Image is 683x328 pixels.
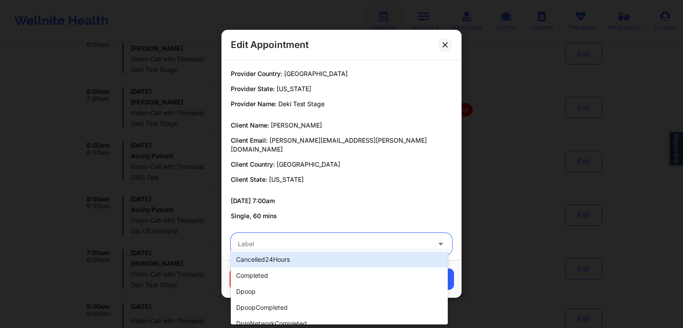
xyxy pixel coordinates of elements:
[269,176,304,183] span: [US_STATE]
[231,100,452,108] p: Provider Name:
[284,70,348,77] span: [GEOGRAPHIC_DATA]
[278,100,325,108] span: Deki Test Stage
[231,196,452,205] p: [DATE] 7:00am
[229,269,321,290] button: Cancel Appointment
[231,84,452,93] p: Provider State:
[231,252,448,268] div: cancelled24Hours
[231,284,448,300] div: dpoop
[231,160,452,169] p: Client Country:
[231,268,448,284] div: completed
[231,212,452,220] p: Single, 60 mins
[277,85,311,92] span: [US_STATE]
[231,136,452,154] p: Client Email:
[231,300,448,316] div: dpoopCompleted
[231,175,452,184] p: Client State:
[231,69,452,78] p: Provider Country:
[231,136,427,153] span: [PERSON_NAME][EMAIL_ADDRESS][PERSON_NAME][DOMAIN_NAME]
[231,39,309,51] h2: Edit Appointment
[231,121,452,130] p: Client Name:
[271,121,322,129] span: [PERSON_NAME]
[277,160,340,168] span: [GEOGRAPHIC_DATA]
